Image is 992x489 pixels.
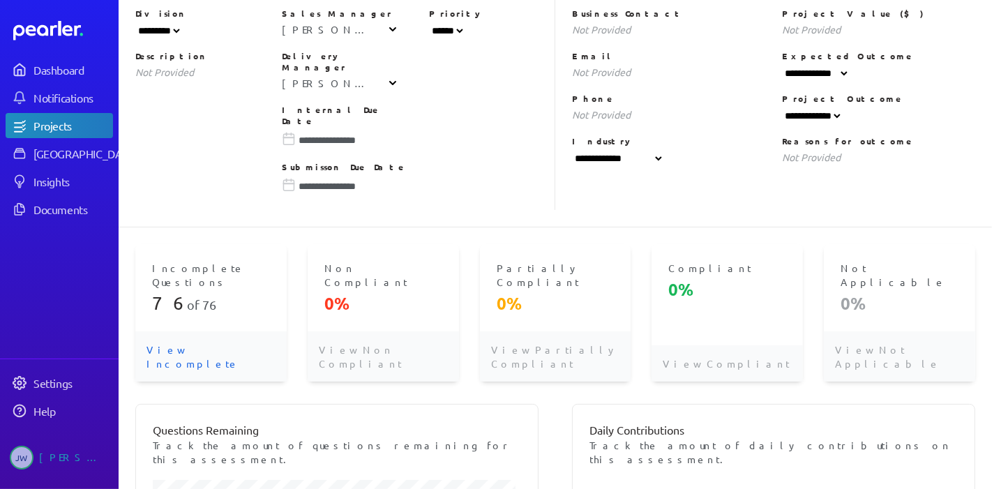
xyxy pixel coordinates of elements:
[589,438,958,466] p: Track the amount of daily contributions on this assessment.
[572,23,631,36] span: Not Provided
[282,104,407,126] p: Internal Due Date
[6,113,113,138] a: Projects
[152,292,270,315] p: of
[282,50,407,73] p: Delivery Manager
[135,8,261,19] p: Division
[589,421,958,438] p: Daily Contributions
[572,50,765,61] p: Email
[13,21,113,40] a: Dashboard
[841,292,959,315] p: 0%
[782,93,975,104] p: Project Outcome
[572,93,765,104] p: Phone
[33,376,112,390] div: Settings
[39,446,109,469] div: [PERSON_NAME]
[782,50,975,61] p: Expected Outcome
[135,331,287,382] p: View Incomplete
[282,22,371,36] div: [PERSON_NAME]
[6,57,113,82] a: Dashboard
[668,278,786,301] p: 0%
[429,8,555,19] p: Priority
[282,133,407,147] input: Please choose a due date
[33,119,112,133] div: Projects
[572,8,765,19] p: Business Contact
[33,174,112,188] div: Insights
[782,151,841,163] span: Not Provided
[6,141,113,166] a: [GEOGRAPHIC_DATA]
[153,421,521,438] p: Questions Remaining
[33,202,112,216] div: Documents
[152,292,187,314] span: 76
[324,261,442,289] p: Non Compliant
[6,85,113,110] a: Notifications
[6,440,113,475] a: JW[PERSON_NAME]
[572,135,765,146] p: Industry
[135,50,261,61] p: Description
[282,8,407,19] p: Sales Manager
[652,345,803,382] p: View Compliant
[282,179,407,193] input: Please choose a due date
[782,8,975,19] p: Project Value ($)
[33,91,112,105] div: Notifications
[10,446,33,469] span: Jeremy Williams
[782,23,841,36] span: Not Provided
[668,261,786,275] p: Compliant
[33,146,137,160] div: [GEOGRAPHIC_DATA]
[480,331,631,382] p: View Partially Compliant
[282,161,407,172] p: Submisson Due Date
[841,261,959,289] p: Not Applicable
[152,261,270,289] p: Incomplete Questions
[824,331,975,382] p: View Not Applicable
[135,66,194,78] span: Not Provided
[782,135,975,146] p: Reasons for outcome
[497,261,615,289] p: Partially Compliant
[324,292,442,315] p: 0%
[572,108,631,121] span: Not Provided
[497,292,615,315] p: 0%
[202,297,216,312] span: 76
[282,76,371,90] div: [PERSON_NAME]
[153,438,521,466] p: Track the amount of questions remaining for this assessment.
[6,197,113,222] a: Documents
[6,169,113,194] a: Insights
[33,404,112,418] div: Help
[33,63,112,77] div: Dashboard
[6,398,113,423] a: Help
[6,370,113,396] a: Settings
[308,331,459,382] p: View Non Compliant
[572,66,631,78] span: Not Provided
